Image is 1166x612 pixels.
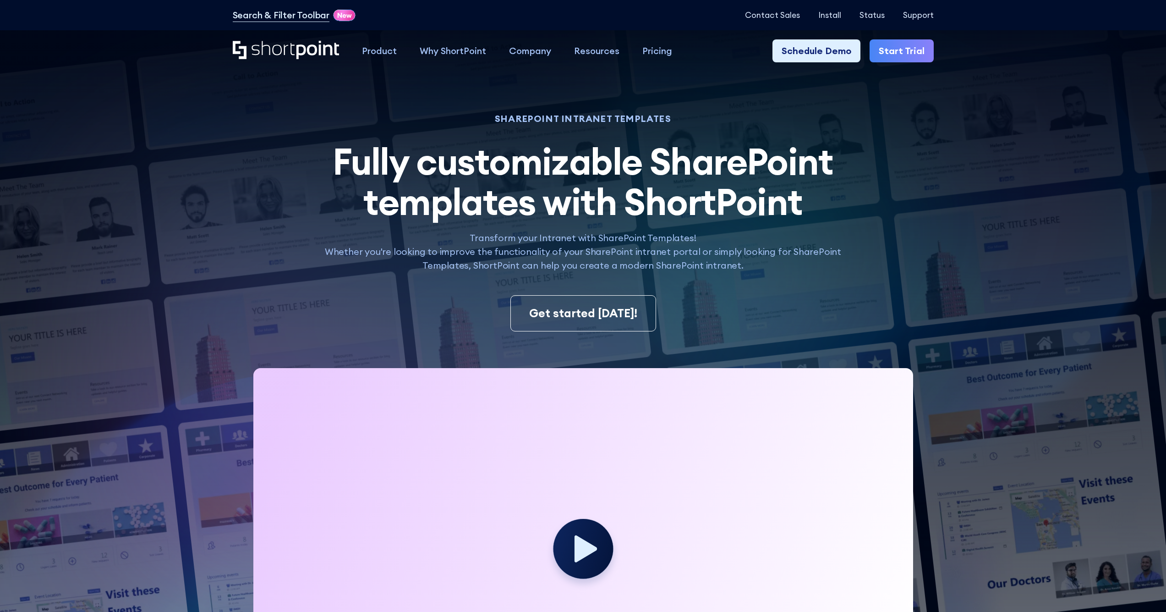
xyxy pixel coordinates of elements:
[350,39,408,62] a: Product
[574,44,619,58] div: Resources
[510,295,656,332] a: Get started [DATE]!
[315,115,851,123] h1: SHAREPOINT INTRANET TEMPLATES
[529,305,637,322] div: Get started [DATE]!
[1120,568,1166,612] iframe: Chat Widget
[408,39,498,62] a: Why ShortPoint
[772,39,860,62] a: Schedule Demo
[903,11,934,20] a: Support
[315,231,851,272] p: Transform your Intranet with SharePoint Templates! Whether you're looking to improve the function...
[818,11,841,20] a: Install
[362,44,397,58] div: Product
[642,44,672,58] div: Pricing
[233,41,339,61] a: Home
[859,11,885,20] a: Status
[509,44,551,58] div: Company
[233,8,329,22] a: Search & Filter Toolbar
[631,39,684,62] a: Pricing
[420,44,486,58] div: Why ShortPoint
[498,39,563,62] a: Company
[870,39,934,62] a: Start Trial
[563,39,631,62] a: Resources
[745,11,800,20] a: Contact Sales
[333,138,833,225] span: Fully customizable SharePoint templates with ShortPoint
